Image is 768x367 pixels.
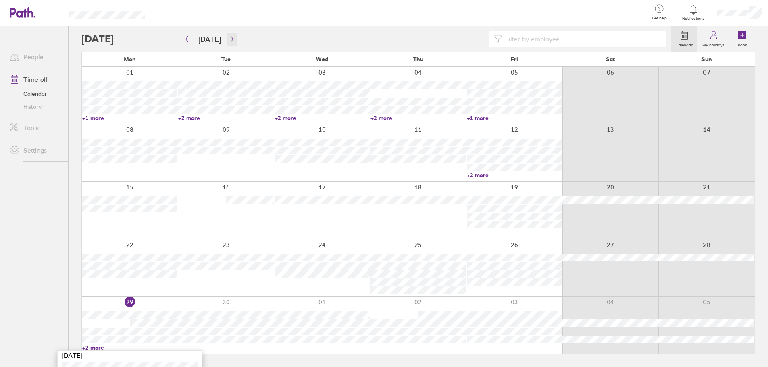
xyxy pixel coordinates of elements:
a: Calendar [3,87,68,100]
a: Calendar [671,26,697,52]
a: +2 more [370,114,466,122]
a: Time off [3,71,68,87]
a: Settings [3,142,68,158]
a: Tools [3,120,68,136]
label: Calendar [671,40,697,48]
a: +2 more [178,114,273,122]
a: +1 more [82,114,177,122]
span: Fri [511,56,518,62]
span: Tue [221,56,231,62]
span: Wed [316,56,328,62]
div: [DATE] [58,351,202,360]
a: +2 more [467,172,562,179]
a: Notifications [681,4,707,21]
a: +2 more [82,344,177,351]
a: History [3,100,68,113]
a: +1 more [467,114,562,122]
a: Book [729,26,755,52]
button: [DATE] [192,33,227,46]
span: Sat [606,56,615,62]
span: Thu [413,56,423,62]
input: Filter by employee [502,31,661,47]
span: Get help [646,16,672,21]
label: My holidays [697,40,729,48]
a: My holidays [697,26,729,52]
label: Book [733,40,752,48]
span: Notifications [681,16,707,21]
span: Sun [701,56,712,62]
a: People [3,49,68,65]
span: Mon [124,56,136,62]
a: +2 more [275,114,370,122]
